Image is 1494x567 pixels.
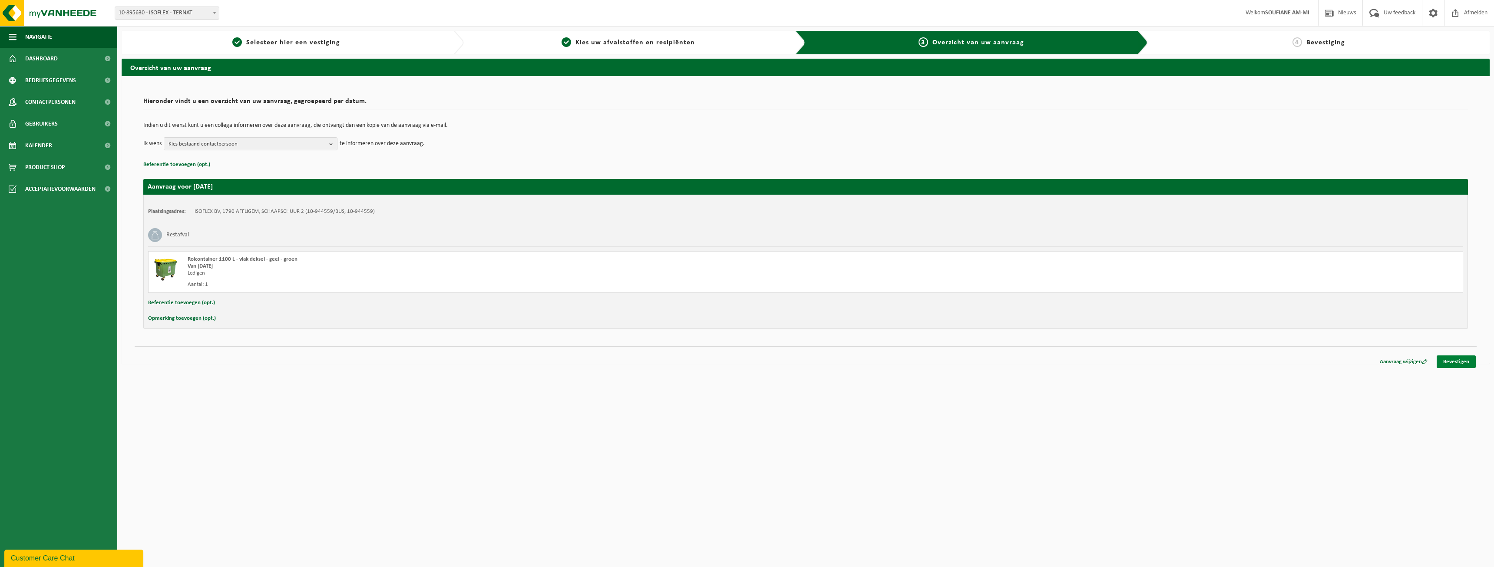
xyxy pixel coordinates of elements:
[148,209,186,214] strong: Plaatsingsadres:
[122,59,1490,76] h2: Overzicht van uw aanvraag
[25,91,76,113] span: Contactpersonen
[1437,355,1476,368] a: Bevestigen
[340,137,425,150] p: te informeren over deze aanvraag.
[115,7,219,20] span: 10-895630 - ISOFLEX - TERNAT
[1373,355,1434,368] a: Aanvraag wijzigen
[115,7,219,19] span: 10-895630 - ISOFLEX - TERNAT
[232,37,242,47] span: 1
[143,98,1468,109] h2: Hieronder vindt u een overzicht van uw aanvraag, gegroepeerd per datum.
[468,37,789,48] a: 2Kies uw afvalstoffen en recipiënten
[188,263,213,269] strong: Van [DATE]
[195,208,375,215] td: ISOFLEX BV, 1790 AFFLIGEM, SCHAAPSCHUUR 2 (10-944559/BUS, 10-944559)
[126,37,446,48] a: 1Selecteer hier een vestiging
[143,137,162,150] p: Ik wens
[1265,10,1309,16] strong: SOUFIANE AM-MI
[25,156,65,178] span: Product Shop
[25,178,96,200] span: Acceptatievoorwaarden
[919,37,928,47] span: 3
[148,313,216,324] button: Opmerking toevoegen (opt.)
[153,256,179,282] img: WB-1100-HPE-GN-50.png
[188,256,297,262] span: Rolcontainer 1100 L - vlak deksel - geel - groen
[143,123,1468,129] p: Indien u dit wenst kunt u een collega informeren over deze aanvraag, die ontvangt dan een kopie v...
[188,281,840,288] div: Aantal: 1
[25,113,58,135] span: Gebruikers
[164,137,337,150] button: Kies bestaand contactpersoon
[25,26,52,48] span: Navigatie
[25,70,76,91] span: Bedrijfsgegevens
[4,548,145,567] iframe: chat widget
[1292,37,1302,47] span: 4
[932,39,1024,46] span: Overzicht van uw aanvraag
[148,297,215,308] button: Referentie toevoegen (opt.)
[166,228,189,242] h3: Restafval
[575,39,695,46] span: Kies uw afvalstoffen en recipiënten
[148,183,213,190] strong: Aanvraag voor [DATE]
[25,48,58,70] span: Dashboard
[188,270,840,277] div: Ledigen
[169,138,326,151] span: Kies bestaand contactpersoon
[25,135,52,156] span: Kalender
[143,159,210,170] button: Referentie toevoegen (opt.)
[562,37,571,47] span: 2
[1306,39,1345,46] span: Bevestiging
[246,39,340,46] span: Selecteer hier een vestiging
